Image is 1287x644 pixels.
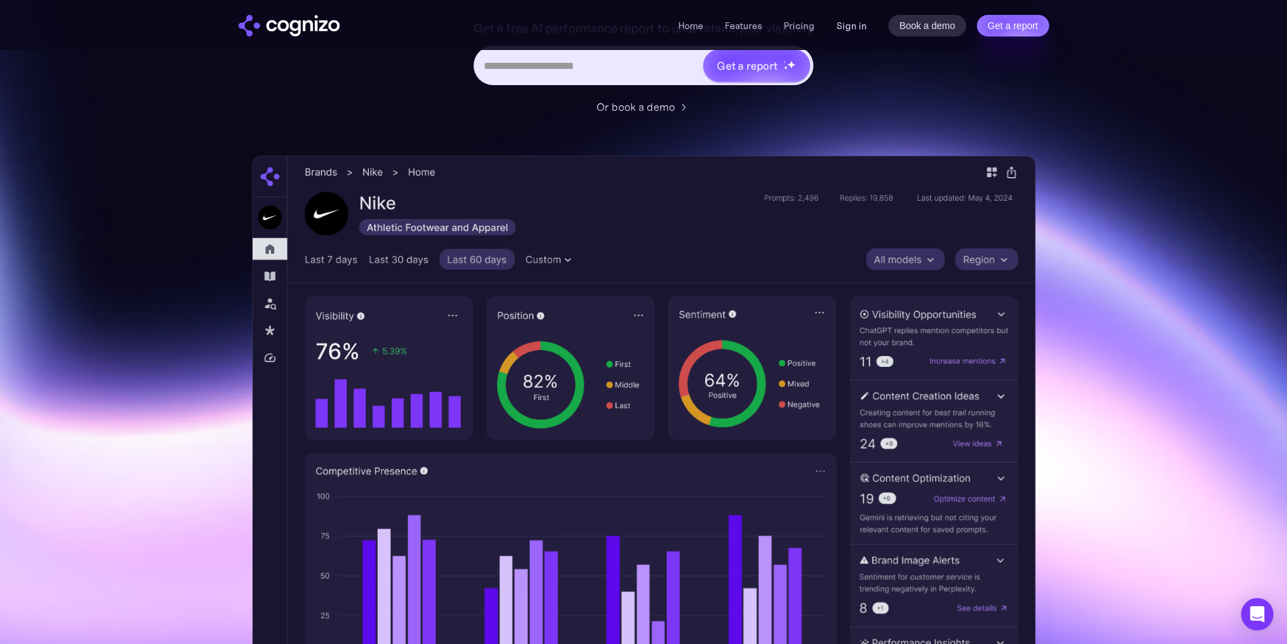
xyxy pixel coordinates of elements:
[787,60,796,69] img: star
[597,99,691,115] a: Or book a demo
[474,18,813,92] form: Hero URL Input Form
[784,20,815,32] a: Pricing
[238,15,340,36] img: cognizo logo
[725,20,762,32] a: Features
[238,15,340,36] a: home
[784,61,786,63] img: star
[977,15,1049,36] a: Get a report
[717,57,778,74] div: Get a report
[702,48,811,83] a: Get a reportstarstarstar
[1241,598,1273,630] div: Open Intercom Messenger
[597,99,675,115] div: Or book a demo
[784,66,788,70] img: star
[678,20,703,32] a: Home
[836,18,867,34] a: Sign in
[888,15,966,36] a: Book a demo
